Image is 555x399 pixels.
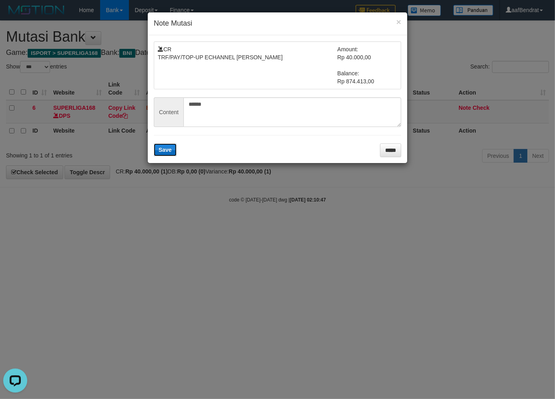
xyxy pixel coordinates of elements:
[154,97,183,127] span: Content
[338,45,398,85] td: Amount: Rp 40.000,00 Balance: Rp 874.413,00
[154,143,177,156] button: Save
[154,18,401,29] h4: Note Mutasi
[3,3,27,27] button: Open LiveChat chat widget
[159,147,172,153] span: Save
[396,18,401,26] button: ×
[158,45,338,85] td: CR TRF/PAY/TOP-UP ECHANNEL [PERSON_NAME]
